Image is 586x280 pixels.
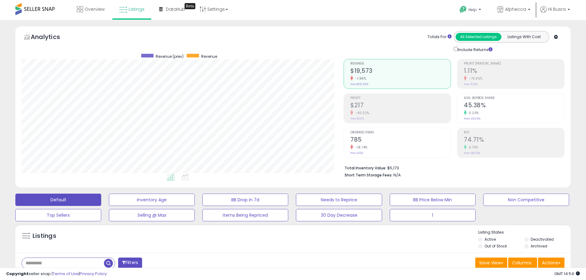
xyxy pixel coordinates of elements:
small: Prev: 68.05% [464,151,480,155]
a: Help [455,1,487,20]
button: Save View [475,258,507,268]
a: Privacy Policy [80,271,107,277]
span: ROI [464,131,564,134]
b: Short Term Storage Fees: [345,172,393,178]
button: Columns [508,258,537,268]
span: Revenue (prev) [156,54,184,59]
button: 1 [390,209,476,221]
small: 9.79% [467,145,478,150]
small: -18.74% [353,145,368,150]
i: Get Help [459,6,467,13]
small: -1.96% [353,76,366,81]
button: Needs to Reprice [296,194,382,206]
h2: 1.11% [464,67,564,76]
p: Listing States: [478,230,571,235]
button: BB Price Below Min [390,194,476,206]
button: 30 Day Decrease [296,209,382,221]
small: 0.20% [467,111,479,115]
span: Avg. Buybox Share [464,97,564,100]
div: seller snap | | [6,271,107,277]
div: Include Returns [449,46,500,53]
button: Top Sellers [15,209,101,221]
a: Terms of Use [53,271,79,277]
div: Totals For [428,34,452,40]
small: Prev: 45.29% [464,117,480,120]
label: Deactivated [531,237,554,242]
button: Non Competitive [483,194,569,206]
span: Help [468,7,477,12]
h5: Analytics [31,33,72,43]
span: Alphecca [505,6,526,12]
span: Revenue [350,62,451,65]
span: DataHub [166,6,185,12]
span: Columns [512,260,532,266]
button: Selling @ Max [109,209,195,221]
span: Overview [85,6,105,12]
a: Hi Busra [540,6,570,20]
h2: $217 [350,102,451,110]
h2: 74.71% [464,136,564,144]
label: Archived [531,243,547,249]
label: Out of Stock [484,243,507,249]
button: Filters [118,258,142,268]
button: Default [15,194,101,206]
small: -80.32% [353,111,369,115]
span: Hi Busra [548,6,566,12]
h5: Listings [33,232,56,240]
button: Listings With Cost [501,33,547,41]
small: -79.85% [467,76,483,81]
h2: 785 [350,136,451,144]
label: Active [484,237,496,242]
small: Prev: $19,965 [350,82,368,86]
span: Profit [PERSON_NAME] [464,62,564,65]
span: 2025-10-6 14:54 GMT [554,271,580,277]
button: BB Drop in 7d [202,194,288,206]
strong: Copyright [6,271,29,277]
li: $5,173 [345,164,560,171]
small: Prev: 5.51% [464,82,478,86]
button: Actions [538,258,564,268]
h2: $19,573 [350,67,451,76]
button: Inventory Age [109,194,195,206]
span: Profit [350,97,451,100]
span: N/A [393,172,401,178]
button: Items Being Repriced [202,209,288,221]
small: Prev: $1,101 [350,117,364,120]
b: Total Inventory Value: [345,165,386,171]
button: All Selected Listings [456,33,501,41]
span: Ordered Items [350,131,451,134]
small: Prev: 966 [350,151,363,155]
div: Tooltip anchor [185,3,195,9]
span: Listings [129,6,145,12]
span: Revenue [201,54,217,59]
h2: 45.38% [464,102,564,110]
